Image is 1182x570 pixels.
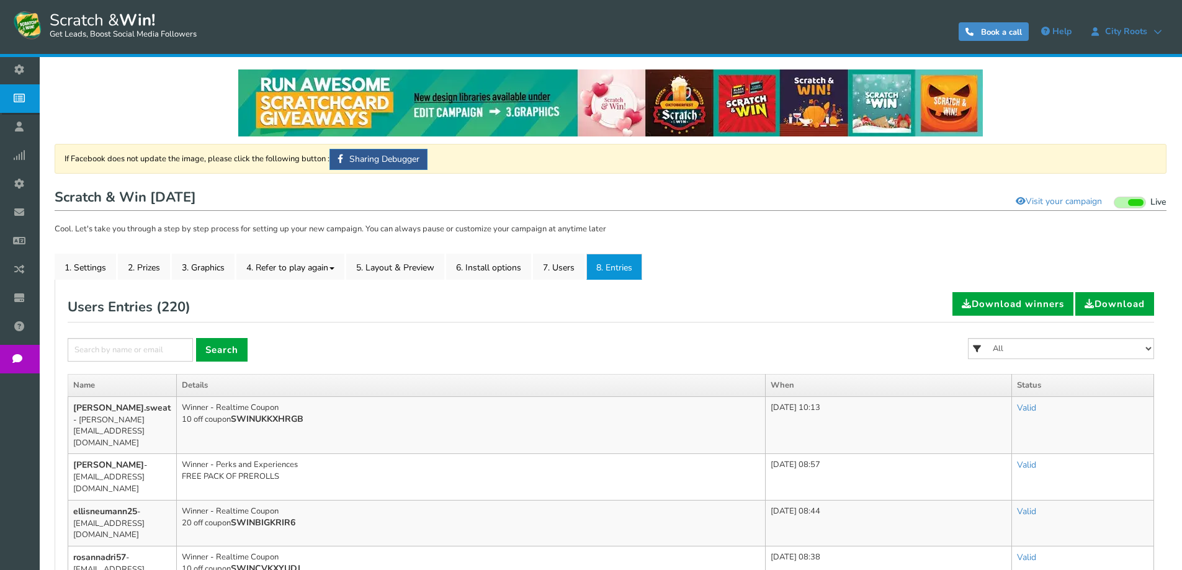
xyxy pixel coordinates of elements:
[177,500,766,546] td: Winner - Realtime Coupon 20 off coupon
[68,396,177,454] td: - [PERSON_NAME][EMAIL_ADDRESS][DOMAIN_NAME]
[236,254,344,280] a: 4. Refer to play again
[73,459,144,471] b: [PERSON_NAME]
[766,396,1012,454] td: [DATE] 10:13
[959,22,1029,41] a: Book a call
[177,375,766,397] th: Details
[177,454,766,500] td: Winner - Perks and Experiences FREE PACK OF PREROLLS
[231,413,303,425] b: SWINUKKXHRGB
[981,27,1022,38] span: Book a call
[766,454,1012,500] td: [DATE] 08:57
[55,186,1166,211] h1: Scratch & Win [DATE]
[68,292,190,322] h2: Users Entries ( )
[43,9,197,40] span: Scratch &
[12,9,43,40] img: Scratch and Win
[177,396,766,454] td: Winner - Realtime Coupon 10 off coupon
[533,254,584,280] a: 7. Users
[1150,197,1166,208] span: Live
[1017,551,1036,563] a: Valid
[1008,191,1110,212] a: Visit your campaign
[766,375,1012,397] th: When
[73,505,137,517] b: ellisneumann25
[161,298,186,316] span: 220
[68,375,177,397] th: Name
[68,500,177,546] td: - [EMAIL_ADDRESS][DOMAIN_NAME]
[68,338,193,362] input: Search by name or email
[231,517,295,528] b: SWINBIGKRIR6
[68,454,177,500] td: - [EMAIL_ADDRESS][DOMAIN_NAME]
[55,223,1166,236] p: Cool. Let's take you through a step by step process for setting up your new campaign. You can alw...
[55,254,116,280] a: 1. Settings
[118,254,170,280] a: 2. Prizes
[238,69,983,136] img: festival-poster-2020.webp
[1011,375,1153,397] th: Status
[119,9,155,31] strong: Win!
[1017,402,1036,414] a: Valid
[766,500,1012,546] td: [DATE] 08:44
[73,551,126,563] b: rosannadri57
[1075,292,1154,316] a: Download
[172,254,235,280] a: 3. Graphics
[1035,22,1078,42] a: Help
[1017,459,1036,471] a: Valid
[1099,27,1153,37] span: City Roots
[952,292,1073,316] a: Download winners
[586,254,642,280] a: 8. Entries
[1052,25,1072,37] span: Help
[73,402,171,414] b: [PERSON_NAME].sweat
[1017,505,1036,517] a: Valid
[1130,518,1182,570] iframe: LiveChat chat widget
[196,338,248,362] a: Search
[12,9,197,40] a: Scratch &Win! Get Leads, Boost Social Media Followers
[346,254,444,280] a: 5. Layout & Preview
[50,30,197,40] small: Get Leads, Boost Social Media Followers
[446,254,531,280] a: 6. Install options
[329,149,428,170] a: Sharing Debugger
[55,144,1166,174] div: If Facebook does not update the image, please click the following button :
